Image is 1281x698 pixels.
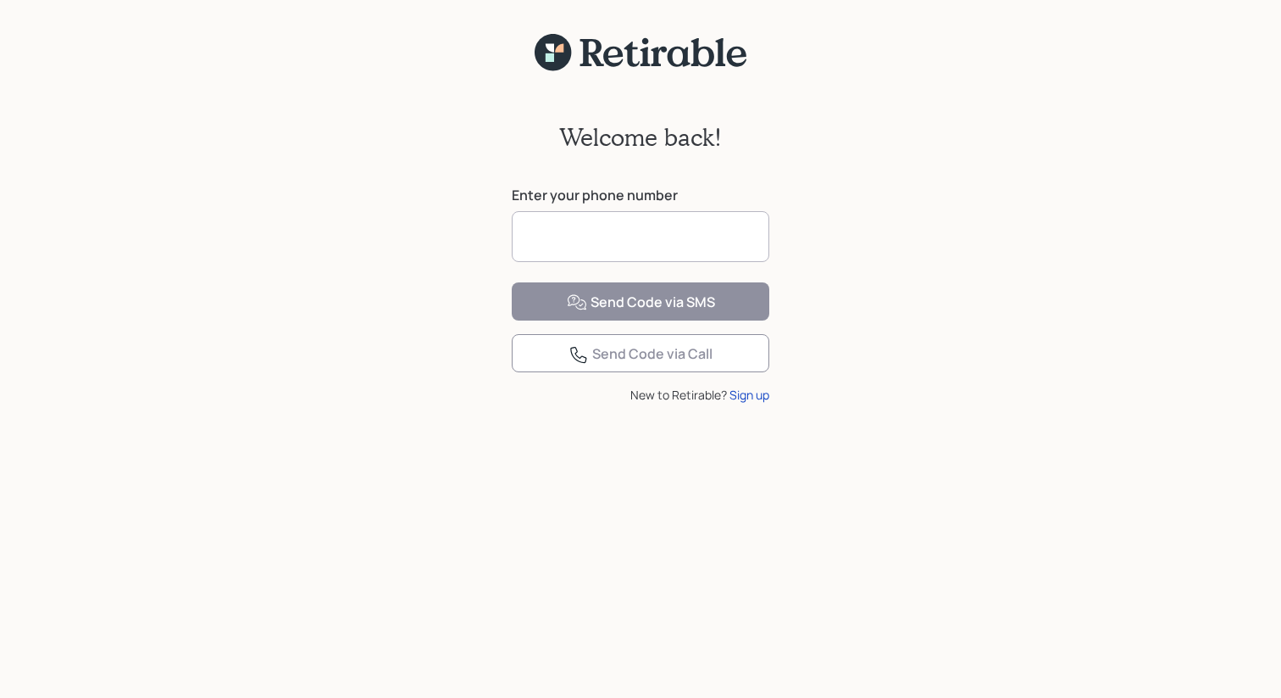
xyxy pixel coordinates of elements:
div: Send Code via Call [568,344,713,365]
div: New to Retirable? [512,386,769,404]
label: Enter your phone number [512,186,769,204]
button: Send Code via SMS [512,282,769,321]
div: Send Code via SMS [567,293,715,313]
h2: Welcome back! [559,123,722,152]
div: Sign up [729,386,769,404]
button: Send Code via Call [512,334,769,372]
